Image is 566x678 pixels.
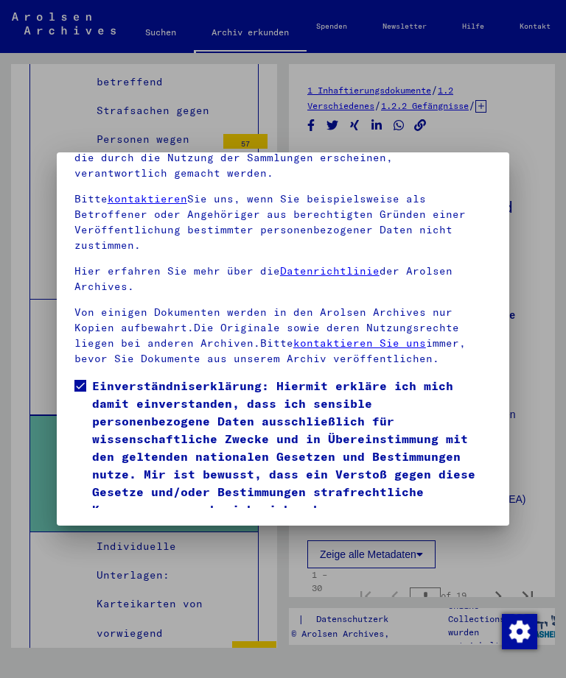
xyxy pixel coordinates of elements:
[74,264,492,294] p: Hier erfahren Sie mehr über die der Arolsen Archives.
[92,377,492,518] span: Einverständniserklärung: Hiermit erkläre ich mich damit einverstanden, dass ich sensible personen...
[293,336,426,350] a: kontaktieren Sie uns
[108,192,187,205] a: kontaktieren
[280,264,380,278] a: Datenrichtlinie
[502,614,537,649] img: Zustimmung ändern
[74,305,492,367] p: Von einigen Dokumenten werden in den Arolsen Archives nur Kopien aufbewahrt.Die Originale sowie d...
[74,191,492,253] p: Bitte Sie uns, wenn Sie beispielsweise als Betroffener oder Angehöriger aus berechtigten Gründen ...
